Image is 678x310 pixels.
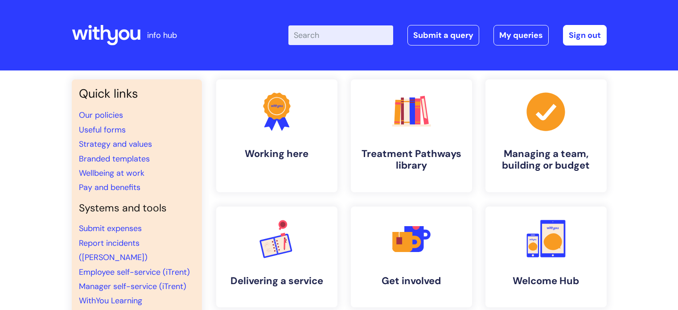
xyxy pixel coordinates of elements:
h4: Treatment Pathways library [358,148,465,172]
a: Get involved [351,207,472,307]
a: Welcome Hub [485,207,607,307]
a: Submit a query [407,25,479,45]
a: Branded templates [79,153,150,164]
h4: Working here [223,148,330,160]
h4: Get involved [358,275,465,287]
div: | - [288,25,607,45]
a: Wellbeing at work [79,168,144,178]
h4: Managing a team, building or budget [493,148,600,172]
a: Useful forms [79,124,126,135]
a: Our policies [79,110,123,120]
a: Report incidents ([PERSON_NAME]) [79,238,148,263]
a: WithYou Learning [79,295,142,306]
h4: Delivering a service [223,275,330,287]
h4: Welcome Hub [493,275,600,287]
a: Manager self-service (iTrent) [79,281,186,292]
a: Employee self-service (iTrent) [79,267,190,277]
input: Search [288,25,393,45]
h4: Systems and tools [79,202,195,215]
a: Strategy and values [79,139,152,149]
a: Sign out [563,25,607,45]
p: info hub [147,28,177,42]
a: Submit expenses [79,223,142,234]
a: Pay and benefits [79,182,140,193]
a: Delivering a service [216,207,337,307]
a: Treatment Pathways library [351,79,472,192]
a: Working here [216,79,337,192]
h3: Quick links [79,87,195,101]
a: My queries [493,25,549,45]
a: Managing a team, building or budget [485,79,607,192]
